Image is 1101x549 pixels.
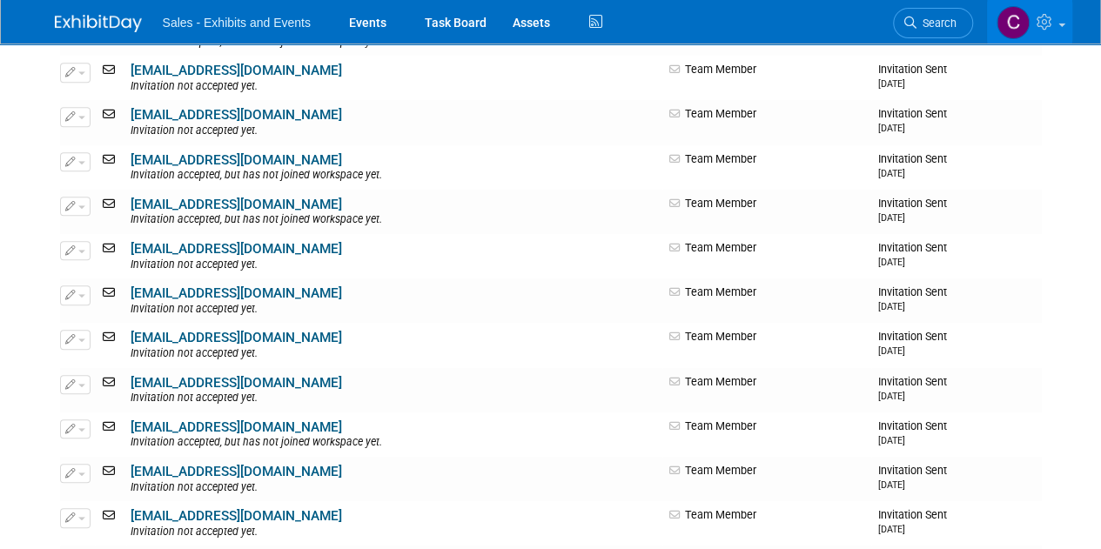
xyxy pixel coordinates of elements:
[893,8,973,38] a: Search
[131,347,659,361] div: Invitation not accepted yet.
[878,285,947,312] span: Invitation Sent
[131,197,342,212] a: [EMAIL_ADDRESS][DOMAIN_NAME]
[878,419,947,446] span: Invitation Sent
[669,375,756,388] span: Team Member
[131,464,342,479] a: [EMAIL_ADDRESS][DOMAIN_NAME]
[878,479,905,491] small: [DATE]
[669,330,756,343] span: Team Member
[131,285,342,301] a: [EMAIL_ADDRESS][DOMAIN_NAME]
[131,436,659,450] div: Invitation accepted, but has not joined workspace yet.
[669,285,756,298] span: Team Member
[878,152,947,179] span: Invitation Sent
[878,345,905,357] small: [DATE]
[131,526,659,539] div: Invitation not accepted yet.
[669,464,756,477] span: Team Member
[131,392,659,405] div: Invitation not accepted yet.
[55,15,142,32] img: ExhibitDay
[878,257,905,268] small: [DATE]
[131,152,342,168] a: [EMAIL_ADDRESS][DOMAIN_NAME]
[878,301,905,312] small: [DATE]
[878,63,947,90] span: Invitation Sent
[878,330,947,357] span: Invitation Sent
[669,419,756,432] span: Team Member
[878,123,905,134] small: [DATE]
[669,197,756,210] span: Team Member
[669,508,756,521] span: Team Member
[131,169,659,183] div: Invitation accepted, but has not joined workspace yet.
[669,63,756,76] span: Team Member
[878,197,947,224] span: Invitation Sent
[163,16,311,30] span: Sales - Exhibits and Events
[131,481,659,495] div: Invitation not accepted yet.
[131,241,342,257] a: [EMAIL_ADDRESS][DOMAIN_NAME]
[131,508,342,524] a: [EMAIL_ADDRESS][DOMAIN_NAME]
[131,63,342,78] a: [EMAIL_ADDRESS][DOMAIN_NAME]
[997,6,1030,39] img: Christine Lurz
[131,124,659,138] div: Invitation not accepted yet.
[878,212,905,224] small: [DATE]
[131,213,659,227] div: Invitation accepted, but has not joined workspace yet.
[131,107,342,123] a: [EMAIL_ADDRESS][DOMAIN_NAME]
[878,107,947,134] span: Invitation Sent
[669,107,756,120] span: Team Member
[131,375,342,391] a: [EMAIL_ADDRESS][DOMAIN_NAME]
[878,524,905,535] small: [DATE]
[669,241,756,254] span: Team Member
[131,330,342,345] a: [EMAIL_ADDRESS][DOMAIN_NAME]
[878,168,905,179] small: [DATE]
[878,435,905,446] small: [DATE]
[878,391,905,402] small: [DATE]
[131,303,659,317] div: Invitation not accepted yet.
[131,80,659,94] div: Invitation not accepted yet.
[131,419,342,435] a: [EMAIL_ADDRESS][DOMAIN_NAME]
[878,464,947,491] span: Invitation Sent
[916,17,957,30] span: Search
[131,258,659,272] div: Invitation not accepted yet.
[878,78,905,90] small: [DATE]
[878,508,947,535] span: Invitation Sent
[878,375,947,402] span: Invitation Sent
[878,241,947,268] span: Invitation Sent
[669,152,756,165] span: Team Member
